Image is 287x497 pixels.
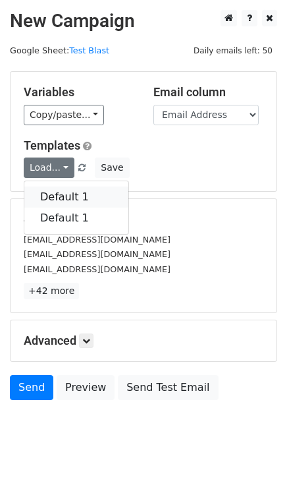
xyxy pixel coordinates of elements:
a: Default 1 [24,208,128,229]
small: [EMAIL_ADDRESS][DOMAIN_NAME] [24,264,170,274]
a: Preview [57,375,115,400]
a: Default 1 [24,187,128,208]
a: Copy/paste... [24,105,104,125]
h5: Advanced [24,334,263,348]
a: Send Test Email [118,375,218,400]
span: Daily emails left: 50 [189,44,277,58]
a: +42 more [24,283,79,299]
h2: New Campaign [10,10,277,32]
iframe: Chat Widget [221,434,287,497]
h5: 45 Recipients [24,212,263,227]
small: Google Sheet: [10,45,109,55]
a: Send [10,375,53,400]
h5: Variables [24,85,134,100]
a: Daily emails left: 50 [189,45,277,55]
h5: Email column [153,85,263,100]
small: [EMAIL_ADDRESS][DOMAIN_NAME] [24,249,170,259]
button: Save [95,158,129,178]
a: Templates [24,138,80,152]
a: Load... [24,158,74,178]
a: Test Blast [69,45,109,55]
small: [EMAIL_ADDRESS][DOMAIN_NAME] [24,235,170,245]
